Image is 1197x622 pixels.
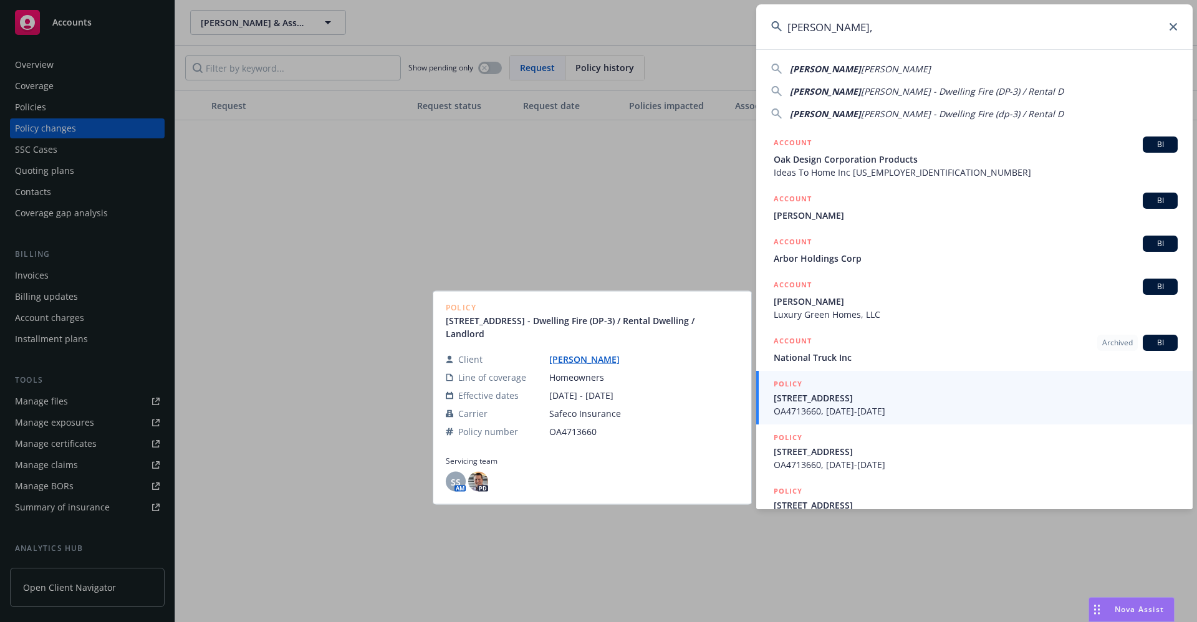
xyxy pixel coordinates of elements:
[756,371,1193,424] a: POLICY[STREET_ADDRESS]OA4713660, [DATE]-[DATE]
[861,108,1064,120] span: [PERSON_NAME] - Dwelling Fire (dp-3) / Rental D
[756,130,1193,186] a: ACCOUNTBIOak Design Corporation ProductsIdeas To Home Inc [US_EMPLOYER_IDENTIFICATION_NUMBER]
[774,209,1178,222] span: [PERSON_NAME]
[774,252,1178,265] span: Arbor Holdings Corp
[1148,195,1173,206] span: BI
[774,351,1178,364] span: National Truck Inc
[774,295,1178,308] span: [PERSON_NAME]
[790,85,861,97] span: [PERSON_NAME]
[1089,597,1175,622] button: Nova Assist
[774,279,812,294] h5: ACCOUNT
[1148,139,1173,150] span: BI
[756,328,1193,371] a: ACCOUNTArchivedBINational Truck Inc
[774,193,812,208] h5: ACCOUNT
[774,391,1178,404] span: [STREET_ADDRESS]
[1148,238,1173,249] span: BI
[774,404,1178,418] span: OA4713660, [DATE]-[DATE]
[756,272,1193,328] a: ACCOUNTBI[PERSON_NAME]Luxury Green Homes, LLC
[756,229,1193,272] a: ACCOUNTBIArbor Holdings Corp
[774,136,812,151] h5: ACCOUNT
[790,63,861,75] span: [PERSON_NAME]
[774,308,1178,321] span: Luxury Green Homes, LLC
[774,458,1178,471] span: OA4713660, [DATE]-[DATE]
[1148,281,1173,292] span: BI
[774,166,1178,179] span: Ideas To Home Inc [US_EMPLOYER_IDENTIFICATION_NUMBER]
[774,335,812,350] h5: ACCOUNT
[1148,337,1173,348] span: BI
[756,4,1193,49] input: Search...
[756,186,1193,229] a: ACCOUNTBI[PERSON_NAME]
[774,236,812,251] h5: ACCOUNT
[774,445,1178,458] span: [STREET_ADDRESS]
[1102,337,1133,348] span: Archived
[756,478,1193,532] a: POLICY[STREET_ADDRESS]
[790,108,861,120] span: [PERSON_NAME]
[774,499,1178,512] span: [STREET_ADDRESS]
[1115,604,1164,615] span: Nova Assist
[774,153,1178,166] span: Oak Design Corporation Products
[756,424,1193,478] a: POLICY[STREET_ADDRESS]OA4713660, [DATE]-[DATE]
[774,378,802,390] h5: POLICY
[774,431,802,444] h5: POLICY
[861,63,931,75] span: [PERSON_NAME]
[861,85,1064,97] span: [PERSON_NAME] - Dwelling Fire (DP-3) / Rental D
[1089,598,1105,621] div: Drag to move
[774,485,802,497] h5: POLICY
